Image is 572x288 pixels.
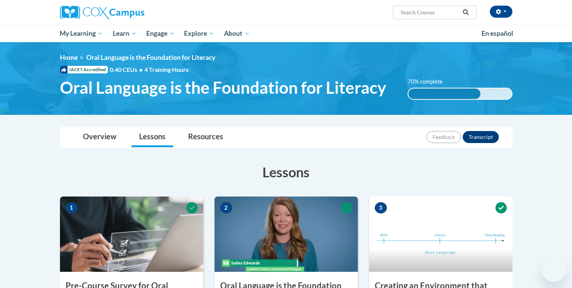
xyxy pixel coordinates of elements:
img: Course Image [369,197,512,272]
a: Lessons [132,127,173,147]
button: Feedback [426,131,461,143]
button: Transcript [463,131,499,143]
input: Search Courses [400,8,460,17]
a: Engage [141,25,179,42]
h3: Lessons [60,163,512,181]
span: 4 Training Hours [144,66,189,73]
button: Account Settings [490,6,512,18]
a: Explore [179,25,219,42]
span: Learn [113,29,136,38]
img: Course Image [60,197,203,272]
a: Learn [108,25,141,42]
button: Search [460,8,471,17]
label: 70% complete [408,78,451,86]
span: My Learning [60,29,103,38]
a: Overview [75,127,124,147]
span: About [224,29,250,38]
span: 1 [66,202,78,213]
span: Oral Language is the Foundation for Literacy [60,78,386,98]
span: Explore [184,29,214,38]
div: 70% complete [408,88,480,99]
iframe: Button to launch messaging window [542,258,566,282]
img: Course Image [215,197,358,272]
img: Cox Campus [60,6,144,19]
span: Engage [146,29,175,38]
span: IACET Accredited [60,66,108,73]
span: 0.40 CEUs [110,66,144,74]
a: Resources [181,127,231,147]
span: 3 [375,202,387,213]
a: Home [60,53,78,61]
span: • [139,66,143,73]
span: En español [482,29,513,37]
a: En español [477,26,518,41]
span: 2 [220,202,232,213]
span: Oral Language is the Foundation for Literacy [86,53,215,61]
a: Cox Campus [60,6,203,19]
div: Main menu [49,25,524,42]
a: About [219,25,255,42]
a: My Learning [55,25,108,42]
